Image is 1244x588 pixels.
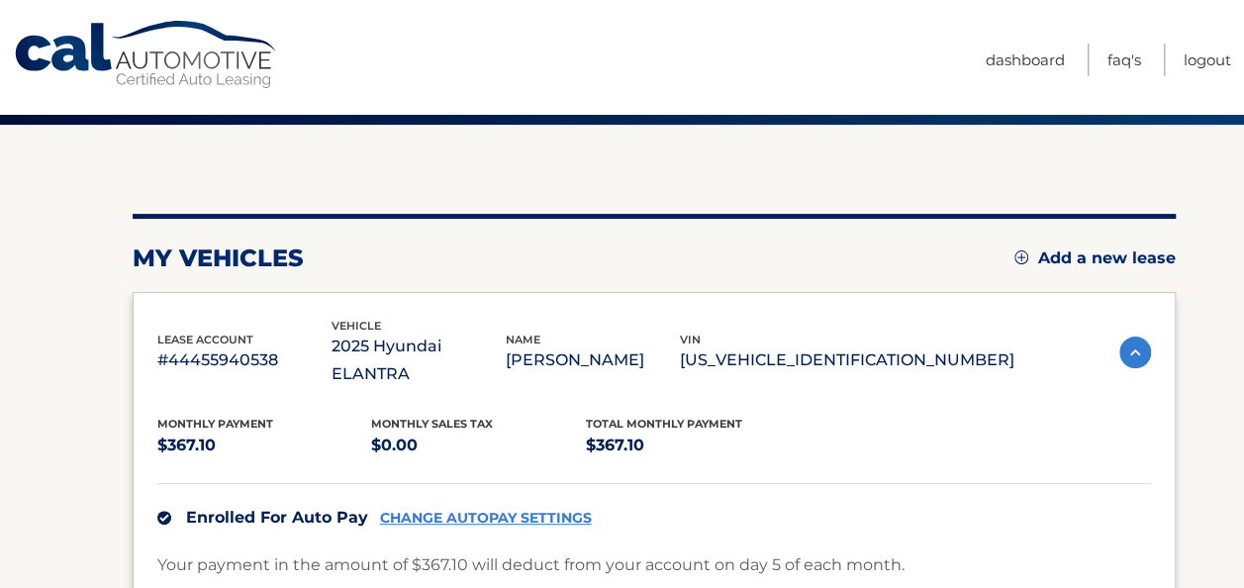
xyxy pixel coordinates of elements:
span: name [506,333,540,346]
span: Monthly Payment [157,417,273,431]
span: vehicle [332,319,381,333]
img: check.svg [157,511,171,525]
a: Add a new lease [1014,248,1176,268]
p: 2025 Hyundai ELANTRA [332,333,506,388]
span: lease account [157,333,253,346]
span: Total Monthly Payment [586,417,742,431]
span: Enrolled For Auto Pay [186,508,368,527]
p: Your payment in the amount of $367.10 will deduct from your account on day 5 of each month. [157,551,905,579]
a: Logout [1184,44,1231,76]
p: $0.00 [371,432,586,459]
h2: my vehicles [133,244,304,273]
p: [US_VEHICLE_IDENTIFICATION_NUMBER] [680,346,1014,374]
p: $367.10 [586,432,801,459]
img: add.svg [1014,250,1028,264]
span: vin [680,333,701,346]
a: FAQ's [1107,44,1141,76]
p: $367.10 [157,432,372,459]
a: Dashboard [986,44,1065,76]
img: accordion-active.svg [1119,337,1151,368]
a: CHANGE AUTOPAY SETTINGS [380,510,592,527]
a: Cal Automotive [13,20,280,90]
p: [PERSON_NAME] [506,346,680,374]
p: #44455940538 [157,346,332,374]
span: Monthly sales Tax [371,417,493,431]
